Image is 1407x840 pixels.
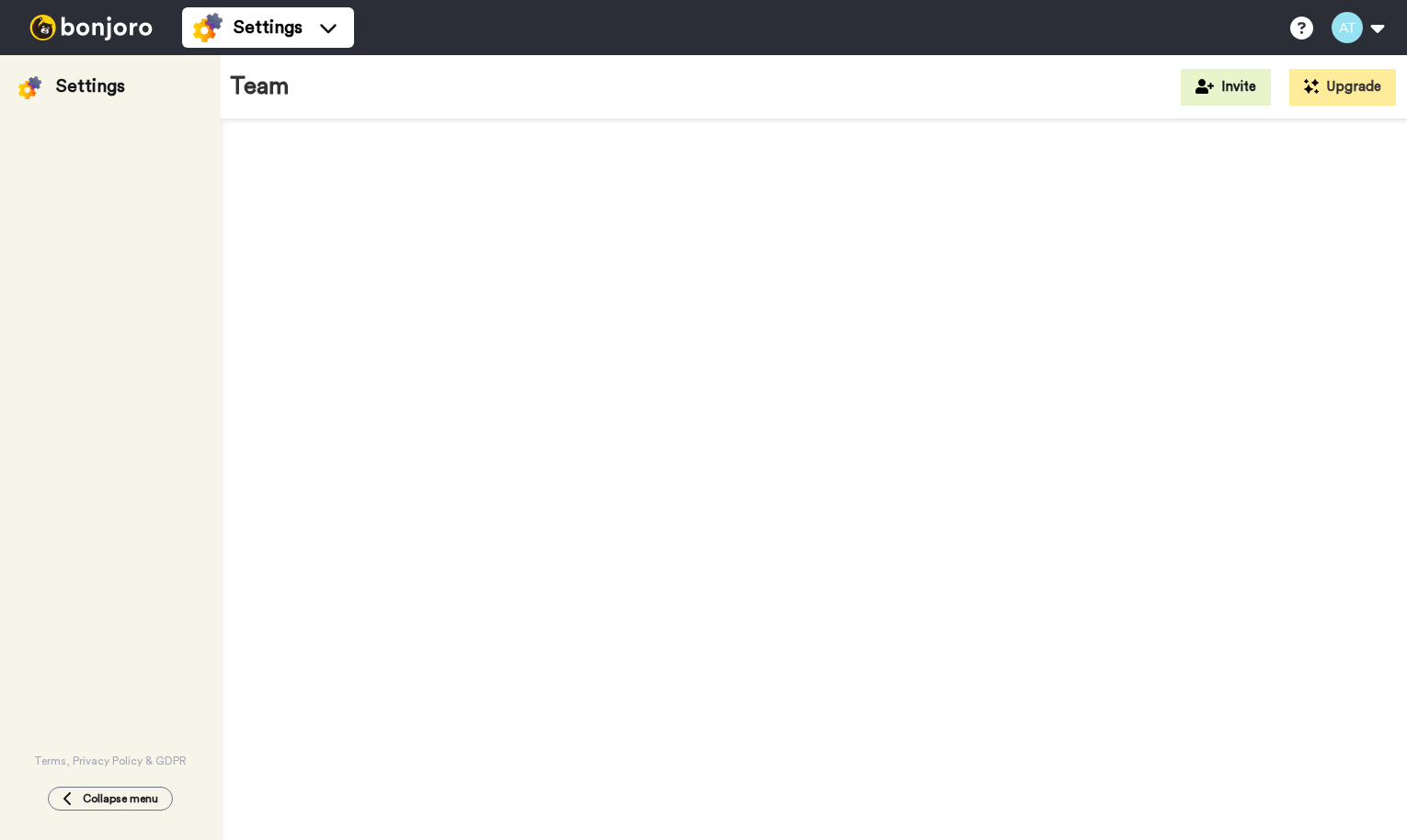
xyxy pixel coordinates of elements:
[1289,69,1396,106] button: Upgrade
[234,15,303,40] span: Settings
[1181,69,1271,106] button: Invite
[56,74,125,99] div: Settings
[22,15,160,40] img: bj-logo-header-white.svg
[48,787,173,811] button: Collapse menu
[230,74,290,100] h1: Team
[193,13,223,42] img: settings-colored.svg
[83,791,158,806] span: Collapse menu
[18,76,41,99] img: settings-colored.svg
